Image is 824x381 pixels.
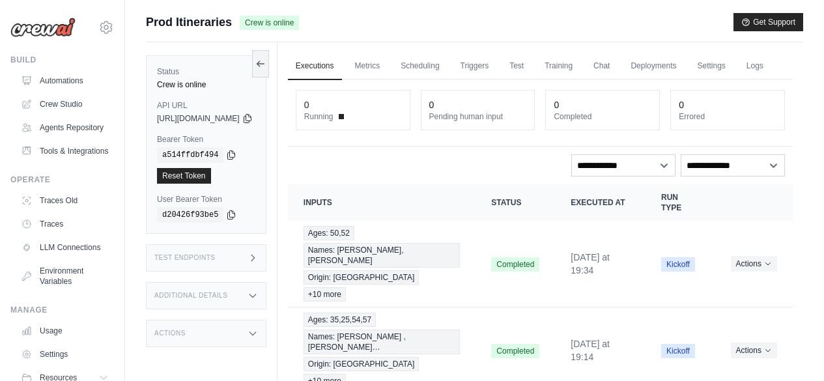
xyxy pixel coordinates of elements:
span: Origin: [GEOGRAPHIC_DATA] [304,357,419,371]
th: Status [476,184,555,221]
span: Completed [491,257,539,272]
a: Logs [739,53,771,80]
a: Environment Variables [16,261,114,292]
h3: Test Endpoints [154,254,216,262]
a: Training [537,53,580,80]
th: Run Type [646,184,715,221]
a: Reset Token [157,168,211,184]
a: Executions [288,53,342,80]
a: Traces [16,214,114,234]
span: Prod Itineraries [146,13,232,31]
span: Completed [491,344,539,358]
div: Operate [10,175,114,185]
div: 0 [554,98,559,111]
a: Metrics [347,53,388,80]
h3: Actions [154,330,186,337]
dt: Errored [679,111,776,122]
span: Kickoff [661,257,695,272]
span: Names: [PERSON_NAME] ,[PERSON_NAME]… [304,330,461,354]
span: Ages: 35,25,54,57 [304,313,376,327]
a: LLM Connections [16,237,114,258]
th: Inputs [288,184,476,221]
dt: Completed [554,111,651,122]
a: Chat [586,53,618,80]
a: Traces Old [16,190,114,211]
div: 0 [679,98,684,111]
code: d20426f93be5 [157,207,223,223]
dt: Pending human input [429,111,527,122]
a: View execution details for Ages [304,226,461,302]
span: Running [304,111,334,122]
span: [URL][DOMAIN_NAME] [157,113,240,124]
a: Agents Repository [16,117,114,138]
button: Actions for execution [731,343,777,358]
a: Deployments [623,53,684,80]
span: +10 more [304,287,346,302]
span: Kickoff [661,344,695,358]
code: a514ffdbf494 [157,147,223,163]
div: Crew is online [157,79,255,90]
button: Actions for execution [731,256,777,272]
a: Settings [689,53,733,80]
a: Triggers [453,53,497,80]
span: Ages: 50,52 [304,226,354,240]
time: September 28, 2025 at 19:34 CEST [571,252,610,275]
span: Origin: [GEOGRAPHIC_DATA] [304,270,419,285]
label: User Bearer Token [157,194,255,205]
div: Build [10,55,114,65]
label: Bearer Token [157,134,255,145]
span: Crew is online [240,16,299,30]
label: API URL [157,100,255,111]
a: Crew Studio [16,94,114,115]
th: Executed at [555,184,646,221]
a: Automations [16,70,114,91]
img: Logo [10,18,76,37]
label: Status [157,66,255,77]
div: 0 [429,98,434,111]
a: Test [502,53,532,80]
h3: Additional Details [154,292,227,300]
span: Names: [PERSON_NAME],[PERSON_NAME] [304,243,461,268]
a: Scheduling [393,53,447,80]
div: 0 [304,98,309,111]
div: Manage [10,305,114,315]
a: Usage [16,320,114,341]
a: Tools & Integrations [16,141,114,162]
button: Get Support [733,13,803,31]
a: Settings [16,344,114,365]
time: September 28, 2025 at 19:14 CEST [571,339,610,362]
